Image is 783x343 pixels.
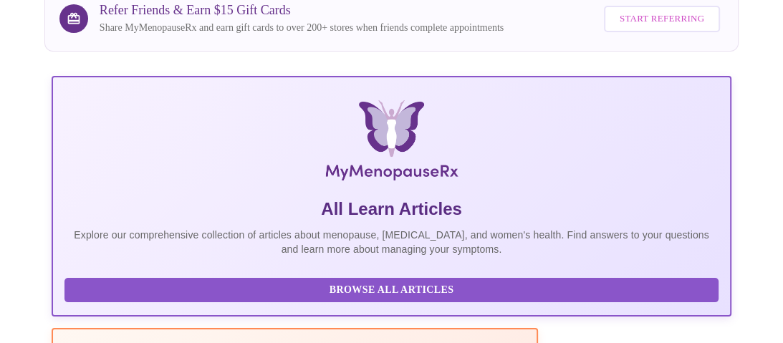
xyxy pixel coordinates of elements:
[166,100,616,186] img: MyMenopauseRx Logo
[64,228,719,256] p: Explore our comprehensive collection of articles about menopause, [MEDICAL_DATA], and women's hea...
[64,198,719,221] h5: All Learn Articles
[620,11,704,27] span: Start Referring
[64,283,722,295] a: Browse All Articles
[100,3,504,18] h3: Refer Friends & Earn $15 Gift Cards
[64,278,719,303] button: Browse All Articles
[604,6,720,32] button: Start Referring
[79,281,704,299] span: Browse All Articles
[100,21,504,35] p: Share MyMenopauseRx and earn gift cards to over 200+ stores when friends complete appointments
